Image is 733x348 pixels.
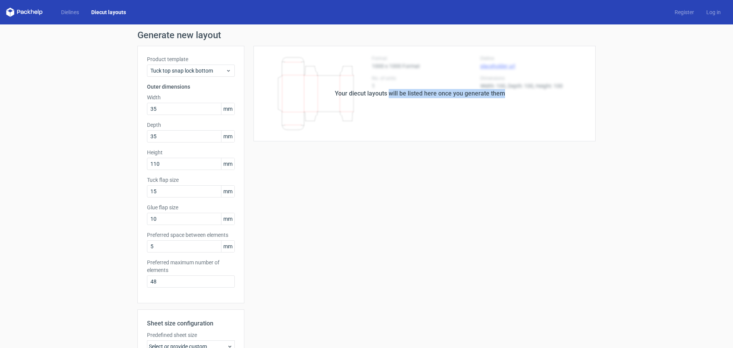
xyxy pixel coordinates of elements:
[700,8,727,16] a: Log in
[147,319,235,328] h2: Sheet size configuration
[147,259,235,274] label: Preferred maximum number of elements
[335,89,505,98] div: Your diecut layouts will be listed here once you generate them
[137,31,596,40] h1: Generate new layout
[147,204,235,211] label: Glue flap size
[147,231,235,239] label: Preferred space between elements
[147,83,235,91] h3: Outer dimensions
[147,121,235,129] label: Depth
[221,213,234,225] span: mm
[147,331,235,339] label: Predefined sheet size
[147,94,235,101] label: Width
[85,8,132,16] a: Diecut layouts
[147,149,235,156] label: Height
[221,131,234,142] span: mm
[55,8,85,16] a: Dielines
[221,103,234,115] span: mm
[221,158,234,170] span: mm
[147,55,235,63] label: Product template
[668,8,700,16] a: Register
[221,241,234,252] span: mm
[150,67,226,74] span: Tuck top snap lock bottom
[221,186,234,197] span: mm
[147,176,235,184] label: Tuck flap size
